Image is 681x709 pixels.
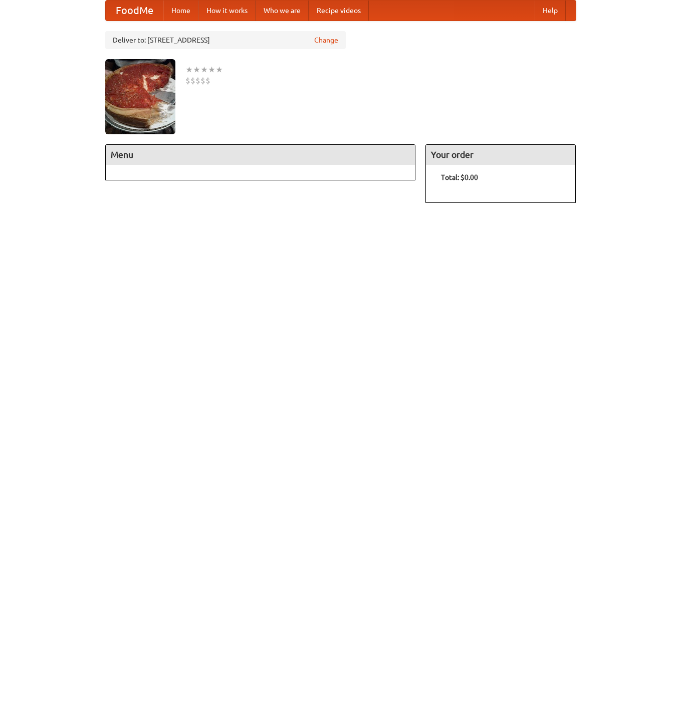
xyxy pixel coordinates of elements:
li: $ [195,75,200,86]
li: $ [185,75,190,86]
li: $ [190,75,195,86]
li: $ [205,75,210,86]
li: ★ [193,64,200,75]
li: ★ [215,64,223,75]
a: Help [535,1,566,21]
a: Change [314,35,338,45]
h4: Menu [106,145,415,165]
li: $ [200,75,205,86]
li: ★ [200,64,208,75]
h4: Your order [426,145,575,165]
a: Home [163,1,198,21]
a: Who we are [256,1,309,21]
li: ★ [185,64,193,75]
a: How it works [198,1,256,21]
a: FoodMe [106,1,163,21]
li: ★ [208,64,215,75]
div: Deliver to: [STREET_ADDRESS] [105,31,346,49]
b: Total: $0.00 [441,173,478,181]
img: angular.jpg [105,59,175,134]
a: Recipe videos [309,1,369,21]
